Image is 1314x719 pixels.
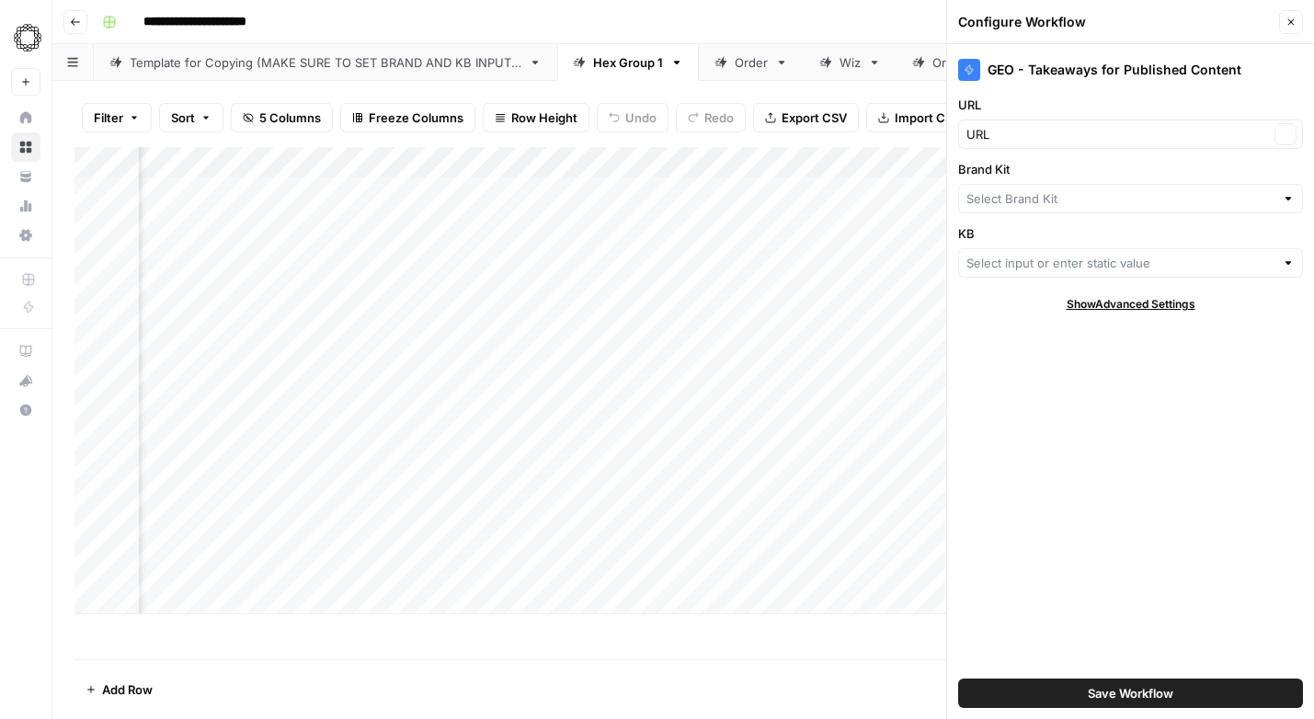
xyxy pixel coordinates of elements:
[804,44,897,81] a: Wiz
[159,103,223,132] button: Sort
[625,108,657,127] span: Undo
[958,160,1303,178] label: Brand Kit
[699,44,804,81] a: Order
[11,132,40,162] a: Browse
[74,675,164,704] button: Add Row
[966,125,1269,143] input: URL
[593,53,663,72] div: Hex Group 1
[369,108,463,127] span: Freeze Columns
[11,191,40,221] a: Usage
[82,103,152,132] button: Filter
[483,103,589,132] button: Row Height
[1067,296,1195,313] span: Show Advanced Settings
[782,108,847,127] span: Export CSV
[704,108,734,127] span: Redo
[11,15,40,61] button: Workspace: Omniscient
[94,108,123,127] span: Filter
[753,103,859,132] button: Export CSV
[171,108,195,127] span: Sort
[94,44,557,81] a: Template for Copying (MAKE SURE TO SET BRAND AND KB INPUTS)
[895,108,961,127] span: Import CSV
[231,103,333,132] button: 5 Columns
[966,254,1274,272] input: Select input or enter static value
[11,337,40,366] a: AirOps Academy
[735,53,768,72] div: Order
[11,366,40,395] button: What's new?
[11,21,44,54] img: Omniscient Logo
[966,189,1274,208] input: Select Brand Kit
[11,395,40,425] button: Help + Support
[958,96,1303,114] label: URL
[259,108,321,127] span: 5 Columns
[676,103,746,132] button: Redo
[866,103,973,132] button: Import CSV
[597,103,668,132] button: Undo
[511,108,577,127] span: Row Height
[11,162,40,191] a: Your Data
[12,367,40,394] div: What's new?
[130,53,521,72] div: Template for Copying (MAKE SURE TO SET BRAND AND KB INPUTS)
[958,679,1303,708] button: Save Workflow
[840,53,861,72] div: Wiz
[932,53,1012,72] div: Order Group 1
[1088,684,1173,702] span: Save Workflow
[340,103,475,132] button: Freeze Columns
[11,221,40,250] a: Settings
[897,44,1048,81] a: Order Group 1
[11,103,40,132] a: Home
[102,680,153,699] span: Add Row
[958,59,1303,81] div: GEO - Takeaways for Published Content
[557,44,699,81] a: Hex Group 1
[958,224,1303,243] label: KB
